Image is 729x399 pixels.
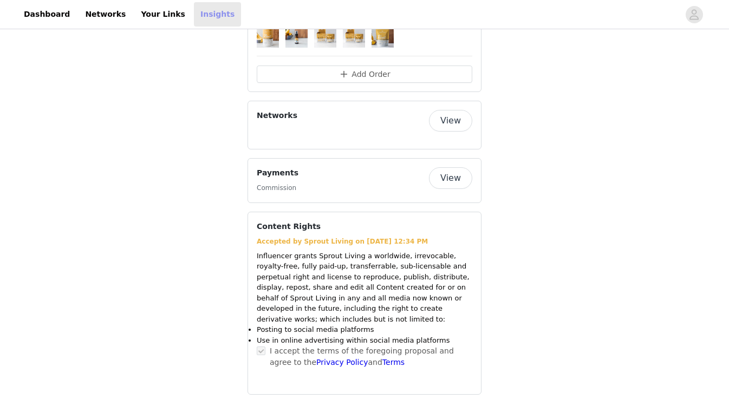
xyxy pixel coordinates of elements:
div: Accepted by Sprout Living on [DATE] 12:34 PM [257,237,472,246]
div: Payments [248,158,481,203]
a: Insights [194,2,241,27]
img: Probiotic Almonds, Cheddar Cheeze [314,25,336,48]
div: Content Rights [248,212,481,395]
li: Use in online advertising within social media platforms [257,335,472,346]
div: avatar [689,6,699,23]
li: Posting to social media platforms [257,324,472,335]
h4: Payments [257,167,298,179]
button: View [429,110,472,132]
h4: Networks [257,110,297,121]
a: Networks [79,2,132,27]
button: Add Order [257,66,472,83]
img: Epic Protein, Vanilla Lucuma, 1lb [372,25,394,48]
img: Epic Protein, Vanilla Lucuma, 2lb [257,25,279,48]
h4: Content Rights [257,221,321,232]
a: Privacy Policy [316,358,368,367]
button: View [429,167,472,189]
img: Vitamin D3 + K2, 1oz [285,25,308,48]
a: Dashboard [17,2,76,27]
a: Your Links [134,2,192,27]
p: I accept the terms of the foregoing proposal and agree to the and [270,345,472,368]
h5: Commission [257,183,298,193]
p: Influencer grants Sprout Living a worldwide, irrevocable, royalty-free, fully paid-up, transferra... [257,251,472,325]
a: Terms [382,358,405,367]
img: Probiotic Almonds, Cheddar Cheeze [343,25,365,48]
div: Networks [248,101,481,149]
